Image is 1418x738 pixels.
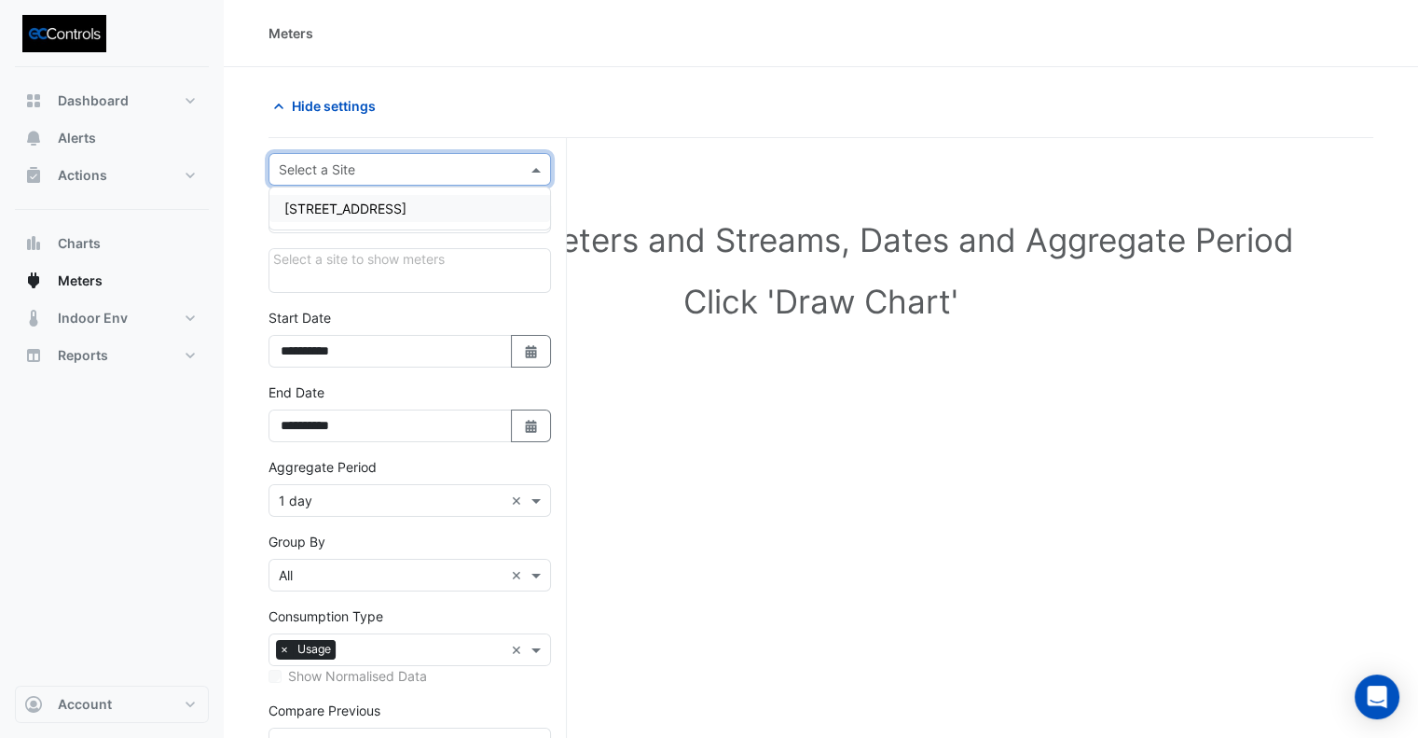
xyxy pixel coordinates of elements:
[268,383,324,402] label: End Date
[24,91,43,110] app-icon: Dashboard
[15,299,209,337] button: Indoor Env
[268,308,331,327] label: Start Date
[24,272,43,290] app-icon: Meters
[15,82,209,119] button: Dashboard
[268,666,551,686] div: Select meters or streams to enable normalisation
[58,166,107,185] span: Actions
[15,119,209,157] button: Alerts
[298,220,1343,259] h1: Select Site, Meters and Streams, Dates and Aggregate Period
[58,346,108,365] span: Reports
[24,346,43,365] app-icon: Reports
[298,282,1343,321] h1: Click 'Draw Chart'
[268,248,551,293] div: Click Update or Cancel in Details panel
[268,187,551,230] ng-dropdown-panel: Options list
[276,640,293,659] span: ×
[24,129,43,147] app-icon: Alerts
[1355,675,1399,719] div: Open Intercom Messenger
[58,234,101,253] span: Charts
[523,418,540,434] fa-icon: Select Date
[511,565,527,585] span: Clear
[24,309,43,327] app-icon: Indoor Env
[268,701,380,720] label: Compare Previous
[268,532,325,551] label: Group By
[58,309,128,327] span: Indoor Env
[268,457,377,477] label: Aggregate Period
[293,640,336,659] span: Usage
[288,666,427,686] label: Show Normalised Data
[284,201,406,216] span: [STREET_ADDRESS]
[22,15,106,52] img: Company Logo
[511,491,527,510] span: Clear
[15,225,209,262] button: Charts
[268,90,388,122] button: Hide settings
[268,23,313,43] div: Meters
[268,606,383,626] label: Consumption Type
[58,695,112,714] span: Account
[24,234,43,253] app-icon: Charts
[58,91,129,110] span: Dashboard
[523,343,540,359] fa-icon: Select Date
[15,157,209,194] button: Actions
[292,96,376,116] span: Hide settings
[511,640,527,660] span: Clear
[15,686,209,723] button: Account
[15,337,209,374] button: Reports
[58,272,103,290] span: Meters
[58,129,96,147] span: Alerts
[24,166,43,185] app-icon: Actions
[15,262,209,299] button: Meters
